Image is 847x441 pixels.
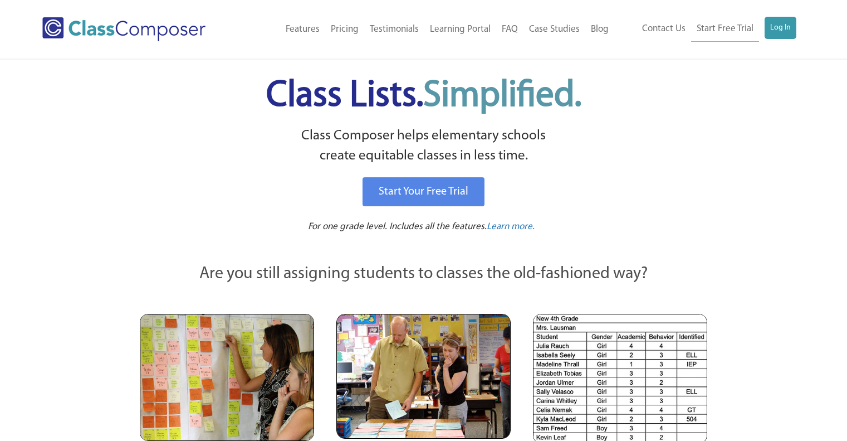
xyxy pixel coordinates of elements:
a: Pricing [325,17,364,42]
a: Start Free Trial [691,17,759,42]
a: Learning Portal [424,17,496,42]
img: Teachers Looking at Sticky Notes [140,314,314,441]
span: Simplified. [423,78,581,114]
img: Blue and Pink Paper Cards [336,314,511,438]
a: Contact Us [637,17,691,41]
p: Class Composer helps elementary schools create equitable classes in less time. [138,126,709,167]
a: Testimonials [364,17,424,42]
span: Learn more. [487,222,535,231]
a: FAQ [496,17,523,42]
p: Are you still assigning students to classes the old-fashioned way? [140,262,708,287]
a: Log In [765,17,796,39]
nav: Header Menu [614,17,796,42]
nav: Header Menu [241,17,614,42]
span: Start Your Free Trial [379,186,468,197]
a: Learn more. [487,220,535,234]
span: Class Lists. [266,78,581,114]
a: Start Your Free Trial [363,177,484,206]
a: Blog [585,17,614,42]
img: Class Composer [42,17,205,41]
a: Case Studies [523,17,585,42]
a: Features [280,17,325,42]
span: For one grade level. Includes all the features. [308,222,487,231]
